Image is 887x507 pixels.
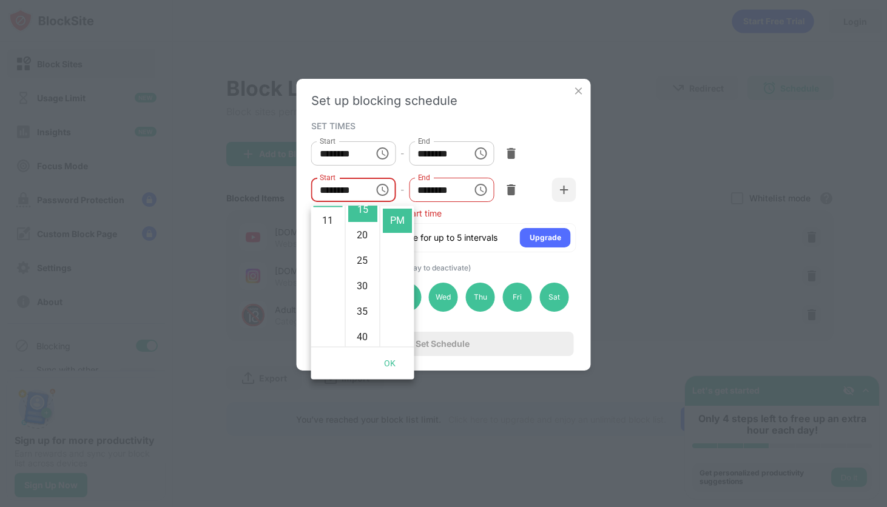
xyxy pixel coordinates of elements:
label: Start [320,136,336,146]
li: 30 minutes [348,274,377,298]
li: 11 hours [314,209,343,233]
li: 40 minutes [348,325,377,349]
li: 25 minutes [348,249,377,273]
div: - [400,147,404,160]
div: SELECTED DAYS [311,262,573,272]
button: Choose time, selected time is 1:00 PM [468,178,493,202]
div: Thu [466,283,495,312]
label: End [417,172,430,183]
div: - [400,183,404,196]
button: Choose time, selected time is 10:15 PM [370,178,394,202]
div: Set Schedule [416,339,470,349]
div: Set up blocking schedule [311,93,576,108]
img: x-button.svg [573,85,585,97]
div: Sat [539,283,568,312]
li: 15 minutes [348,198,377,222]
li: 35 minutes [348,300,377,324]
ul: Select meridiem [380,206,414,347]
button: Choose time, selected time is 2:40 PM [370,141,394,166]
ul: Select hours [311,206,345,347]
li: 20 minutes [348,223,377,247]
div: Wed [429,283,458,312]
button: Choose time, selected time is 10:15 PM [468,141,493,166]
span: (Click a day to deactivate) [381,263,471,272]
ul: Select minutes [345,206,380,347]
div: Upgrade [530,232,561,244]
li: PM [383,209,412,233]
div: SET TIMES [311,121,573,130]
div: Fri [503,283,532,312]
label: Start [320,172,336,183]
div: End time must be after start time [311,208,576,218]
button: OK [371,352,410,375]
label: End [417,136,430,146]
